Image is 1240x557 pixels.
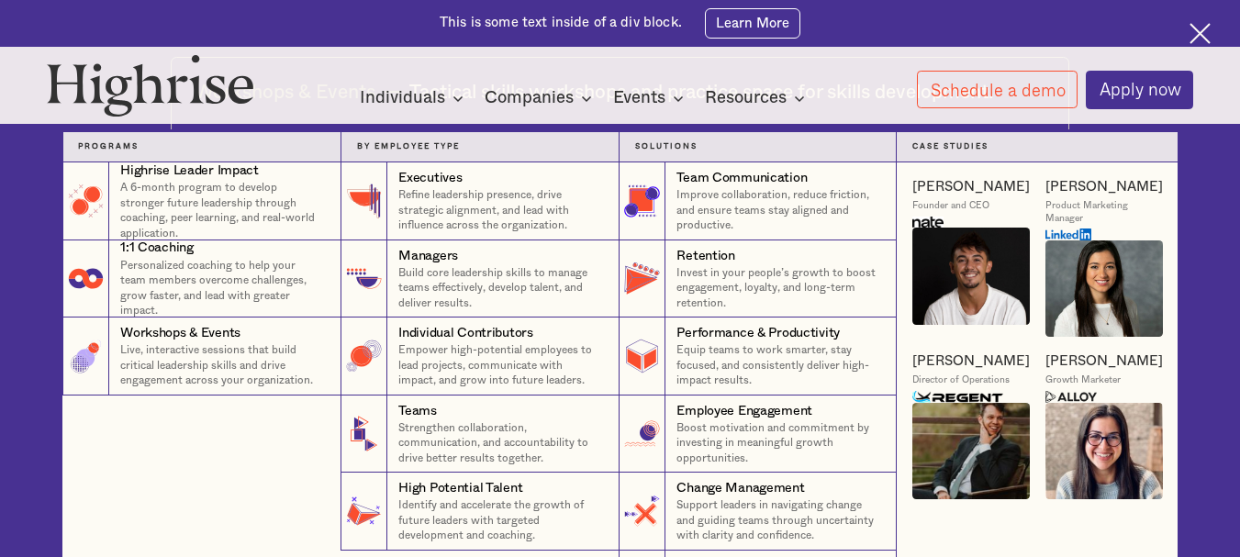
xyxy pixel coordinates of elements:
[398,247,458,265] div: Managers
[1190,23,1211,44] img: Cross icon
[705,8,800,39] a: Learn More
[676,479,804,497] div: Change Management
[398,420,603,466] p: Strengthen collaboration, communication, and accountability to drive better results together.
[1045,374,1121,386] div: Growth Marketer
[676,420,880,466] p: Boost motivation and commitment by investing in meaningful growth opportunities.
[398,265,603,311] p: Build core leadership skills to manage teams effectively, develop talent, and deliver results.
[917,71,1078,108] a: Schedule a demo
[485,87,574,109] div: Companies
[1086,71,1194,109] a: Apply now
[705,87,810,109] div: Resources
[120,180,325,240] p: A 6-month program to develop stronger future leadership through coaching, peer learning, and real...
[120,324,240,342] div: Workshops & Events
[62,240,341,317] a: 1:1 CoachingPersonalized coaching to help your team members overcome challenges, grow faster, and...
[47,54,254,117] img: Highrise logo
[120,258,325,318] p: Personalized coaching to help your team members overcome challenges, grow faster, and lead with g...
[613,87,689,109] div: Events
[120,342,325,388] p: Live, interactive sessions that build critical leadership skills and drive engagement across your...
[398,169,462,187] div: Executives
[619,240,897,317] a: RetentionInvest in your people’s growth to boost engagement, loyalty, and long-term retention.
[398,497,603,543] p: Identify and accelerate the growth of future leaders with targeted development and coaching.
[676,342,880,388] p: Equip teams to work smarter, stay focused, and consistently deliver high-impact results.
[613,87,665,109] div: Events
[912,178,1030,196] a: [PERSON_NAME]
[62,317,341,395] a: Workshops & EventsLive, interactive sessions that build critical leadership skills and drive enga...
[398,324,532,342] div: Individual Contributors
[676,187,880,233] p: Improve collaboration, reduce friction, and ensure teams stay aligned and productive.
[62,162,341,240] a: Highrise Leader ImpactA 6-month program to develop stronger future leadership through coaching, p...
[398,342,603,388] p: Empower high-potential employees to lead projects, communicate with impact, and grow into future ...
[619,395,897,473] a: Employee EngagementBoost motivation and commitment by investing in meaningful growth opportunities.
[1045,178,1163,196] a: [PERSON_NAME]
[120,239,194,257] div: 1:1 Coaching
[676,324,840,342] div: Performance & Productivity
[440,14,682,32] div: This is some text inside of a div block.
[341,240,619,317] a: ManagersBuild core leadership skills to manage teams effectively, develop talent, and deliver res...
[357,142,460,150] strong: By Employee Type
[120,162,259,180] div: Highrise Leader Impact
[912,200,989,212] div: Founder and CEO
[619,317,897,395] a: Performance & ProductivityEquip teams to work smarter, stay focused, and consistently deliver hig...
[398,479,522,497] div: High Potential Talent
[676,497,880,543] p: Support leaders in navigating change and guiding teams through uncertainty with clarity and confi...
[341,395,619,473] a: TeamsStrengthen collaboration, communication, and accountability to drive better results together.
[360,87,445,109] div: Individuals
[341,317,619,395] a: Individual ContributorsEmpower high-potential employees to lead projects, communicate with impact...
[676,402,812,420] div: Employee Engagement
[912,352,1030,371] a: [PERSON_NAME]
[676,169,807,187] div: Team Communication
[676,247,734,265] div: Retention
[1045,352,1163,371] a: [PERSON_NAME]
[398,402,437,420] div: Teams
[619,162,897,240] a: Team CommunicationImprove collaboration, reduce friction, and ensure teams stay aligned and produ...
[1045,200,1163,225] div: Product Marketing Manager
[635,142,698,150] strong: Solutions
[619,473,897,550] a: Change ManagementSupport leaders in navigating change and guiding teams through uncertainty with ...
[676,265,880,311] p: Invest in your people’s growth to boost engagement, loyalty, and long-term retention.
[398,187,603,233] p: Refine leadership presence, drive strategic alignment, and lead with influence across the organiz...
[912,142,989,150] strong: Case Studies
[360,87,469,109] div: Individuals
[341,473,619,550] a: High Potential TalentIdentify and accelerate the growth of future leaders with targeted developme...
[485,87,598,109] div: Companies
[78,142,139,150] strong: Programs
[912,374,1010,386] div: Director of Operations
[705,87,787,109] div: Resources
[341,162,619,240] a: ExecutivesRefine leadership presence, drive strategic alignment, and lead with influence across t...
